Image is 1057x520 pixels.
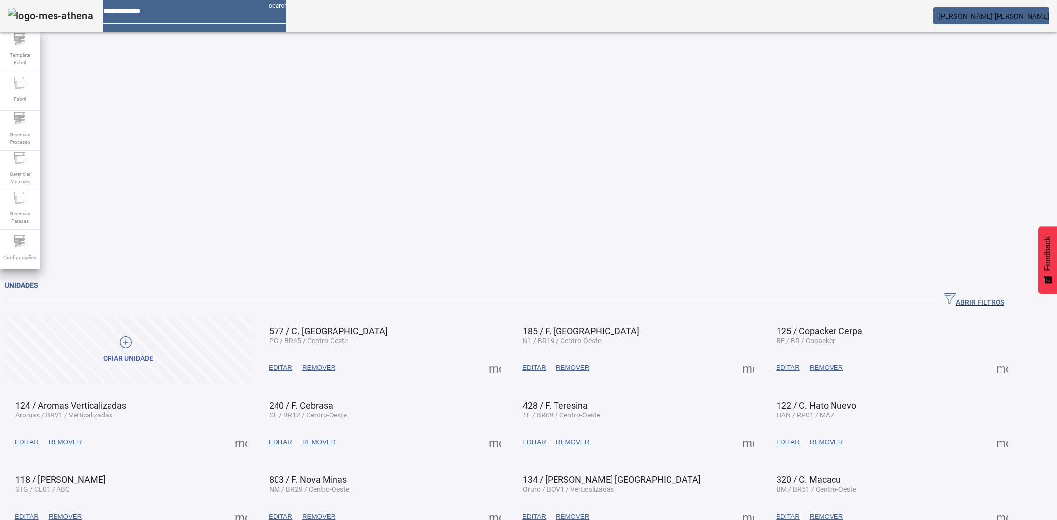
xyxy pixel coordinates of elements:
[0,251,39,264] span: Configurações
[5,316,251,383] button: Criar unidade
[523,326,639,336] span: 185 / F. [GEOGRAPHIC_DATA]
[522,437,546,447] span: EDITAR
[523,337,601,345] span: N1 / BR19 / Centro-Oeste
[269,363,292,373] span: EDITAR
[15,437,39,447] span: EDITAR
[1043,236,1052,271] span: Feedback
[777,400,856,411] span: 122 / C. Hato Nuevo
[776,437,800,447] span: EDITAR
[5,49,35,69] span: Template Fabril
[269,326,388,336] span: 577 / C. [GEOGRAPHIC_DATA]
[523,411,600,419] span: TE / BR08 / Centro-Oeste
[944,293,1004,308] span: ABRIR FILTROS
[15,474,106,485] span: 118 / [PERSON_NAME]
[777,485,856,493] span: BM / BR51 / Centro-Oeste
[5,207,35,228] span: Gerenciar Paradas
[993,433,1011,451] button: Mais
[15,400,126,411] span: 124 / Aromas Verticalizadas
[938,12,1049,20] span: [PERSON_NAME] [PERSON_NAME]
[993,359,1011,377] button: Mais
[1038,226,1057,294] button: Feedback - Mostrar pesquisa
[8,8,93,24] img: logo-mes-athena
[523,485,614,493] span: Oruro / BOV1 / Verticalizadas
[302,437,335,447] span: REMOVER
[523,474,701,485] span: 134 / [PERSON_NAME] [GEOGRAPHIC_DATA]
[269,437,292,447] span: EDITAR
[556,363,589,373] span: REMOVER
[517,433,551,451] button: EDITAR
[269,411,347,419] span: CE / BR12 / Centro-Oeste
[776,363,800,373] span: EDITAR
[44,433,87,451] button: REMOVER
[486,359,503,377] button: Mais
[771,433,805,451] button: EDITAR
[5,167,35,188] span: Gerenciar Materiais
[269,485,349,493] span: NM / BR29 / Centro-Oeste
[11,92,29,105] span: Fabril
[523,400,588,411] span: 428 / F. Teresina
[269,400,333,411] span: 240 / F. Cebrasa
[522,363,546,373] span: EDITAR
[936,291,1012,309] button: ABRIR FILTROS
[269,474,347,485] span: 803 / F. Nova Minas
[297,433,340,451] button: REMOVER
[269,337,348,345] span: PG / BR45 / Centro-Oeste
[777,337,835,345] span: BE / BR / Copacker
[805,433,848,451] button: REMOVER
[771,359,805,377] button: EDITAR
[551,433,594,451] button: REMOVER
[810,363,843,373] span: REMOVER
[810,437,843,447] span: REMOVER
[15,485,70,493] span: STG / CL01 / ABC
[556,437,589,447] span: REMOVER
[232,433,250,451] button: Mais
[777,326,862,336] span: 125 / Copacker Cerpa
[486,433,503,451] button: Mais
[739,433,757,451] button: Mais
[103,354,153,364] div: Criar unidade
[551,359,594,377] button: REMOVER
[805,359,848,377] button: REMOVER
[10,433,44,451] button: EDITAR
[264,433,297,451] button: EDITAR
[15,411,112,419] span: Aromas / BRV1 / Verticalizadas
[264,359,297,377] button: EDITAR
[5,281,38,289] span: Unidades
[302,363,335,373] span: REMOVER
[49,437,82,447] span: REMOVER
[777,474,841,485] span: 320 / C. Macacu
[739,359,757,377] button: Mais
[517,359,551,377] button: EDITAR
[5,128,35,149] span: Gerenciar Processo
[777,411,834,419] span: HAN / RP01 / MAZ
[297,359,340,377] button: REMOVER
